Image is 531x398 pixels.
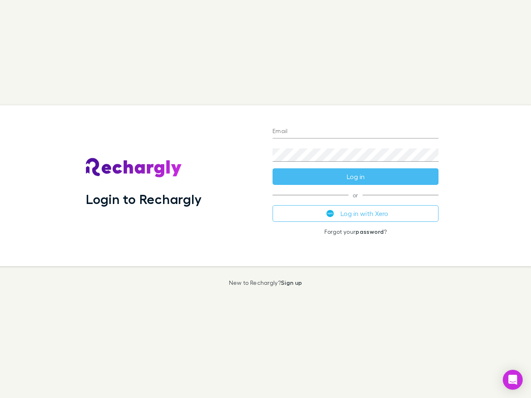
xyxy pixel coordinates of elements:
button: Log in [273,168,438,185]
p: Forgot your ? [273,228,438,235]
a: Sign up [281,279,302,286]
a: password [356,228,384,235]
img: Xero's logo [326,210,334,217]
h1: Login to Rechargly [86,191,202,207]
img: Rechargly's Logo [86,158,182,178]
button: Log in with Xero [273,205,438,222]
div: Open Intercom Messenger [503,370,523,390]
p: New to Rechargly? [229,279,302,286]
